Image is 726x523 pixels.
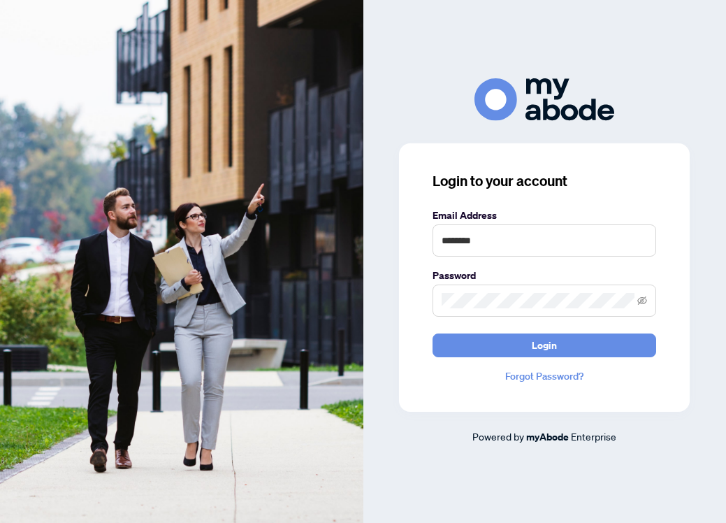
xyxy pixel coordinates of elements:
[526,429,569,445] a: myAbode
[571,430,616,443] span: Enterprise
[474,78,614,121] img: ma-logo
[433,171,656,191] h3: Login to your account
[433,268,656,283] label: Password
[532,334,557,357] span: Login
[433,368,656,384] a: Forgot Password?
[472,430,524,443] span: Powered by
[433,334,656,357] button: Login
[637,296,647,306] span: eye-invisible
[433,208,656,223] label: Email Address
